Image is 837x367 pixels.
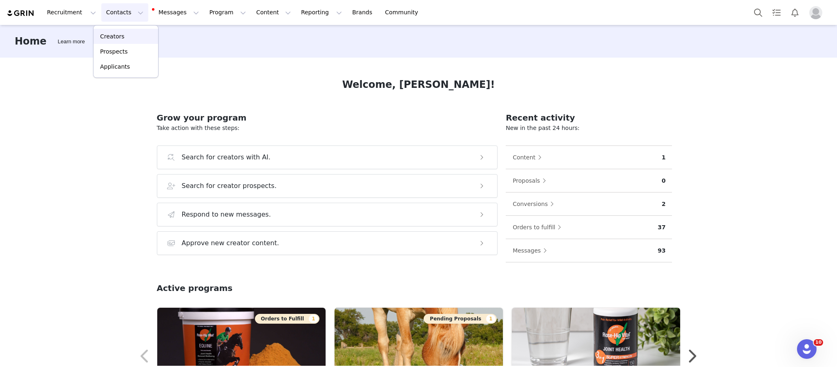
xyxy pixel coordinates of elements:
[157,124,498,132] p: Take action with these steps:
[296,3,347,22] button: Reporting
[512,244,551,257] button: Messages
[512,197,558,210] button: Conversions
[149,3,204,22] button: Messages
[7,9,35,17] img: grin logo
[100,47,127,56] p: Prospects
[347,3,379,22] a: Brands
[749,3,767,22] button: Search
[380,3,427,22] a: Community
[512,174,550,187] button: Proposals
[42,3,101,22] button: Recruitment
[768,3,786,22] a: Tasks
[342,77,495,92] h1: Welcome, [PERSON_NAME]!
[255,314,319,324] button: Orders to Fulfill1
[814,339,823,346] span: 10
[182,181,277,191] h3: Search for creator prospects.
[506,124,672,132] p: New in the past 24 hours:
[182,238,279,248] h3: Approve new creator content.
[157,112,498,124] h2: Grow your program
[662,177,666,185] p: 0
[512,151,546,164] button: Content
[157,174,498,198] button: Search for creator prospects.
[101,3,148,22] button: Contacts
[157,203,498,226] button: Respond to new messages.
[512,221,565,234] button: Orders to fulfill
[157,282,233,294] h2: Active programs
[786,3,804,22] button: Notifications
[182,152,271,162] h3: Search for creators with AI.
[157,231,498,255] button: Approve new creator content.
[424,314,496,324] button: Pending Proposals1
[182,210,271,219] h3: Respond to new messages.
[56,38,86,46] div: Tooltip anchor
[662,153,666,162] p: 1
[506,112,672,124] h2: Recent activity
[100,63,130,71] p: Applicants
[15,34,47,49] h3: Home
[797,339,817,359] iframe: Intercom live chat
[204,3,251,22] button: Program
[658,246,665,255] p: 93
[809,6,822,19] img: placeholder-profile.jpg
[157,145,498,169] button: Search for creators with AI.
[658,223,665,232] p: 37
[662,200,666,208] p: 2
[251,3,296,22] button: Content
[100,32,125,41] p: Creators
[804,6,830,19] button: Profile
